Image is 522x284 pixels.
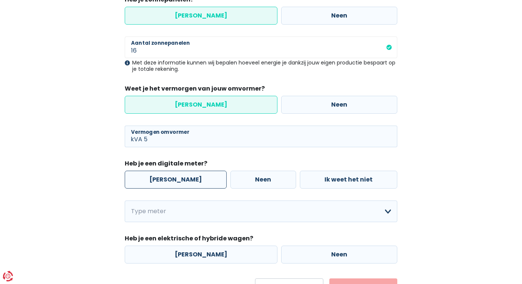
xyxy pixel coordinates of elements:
label: [PERSON_NAME] [125,246,277,264]
legend: Weet je het vermorgen van jouw omvormer? [125,84,397,96]
legend: Heb je een elektrische of hybride wagen? [125,234,397,246]
label: Neen [281,96,397,114]
label: Neen [281,7,397,25]
div: Met deze informatie kunnen wij bepalen hoeveel energie je dankzij jouw eigen productie bespaart o... [125,60,397,72]
label: [PERSON_NAME] [125,7,277,25]
legend: Heb je een digitale meter? [125,159,397,171]
label: Neen [281,246,397,264]
label: [PERSON_NAME] [125,96,277,114]
label: Neen [230,171,296,189]
label: [PERSON_NAME] [125,171,227,189]
span: kVA [125,126,144,147]
label: Ik weet het niet [300,171,397,189]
